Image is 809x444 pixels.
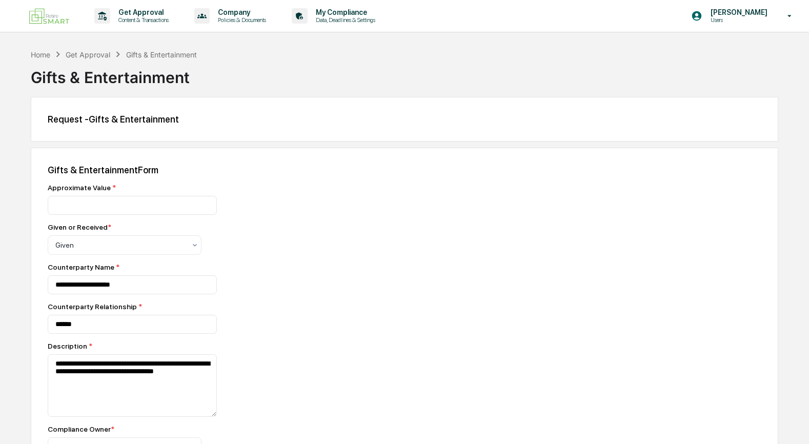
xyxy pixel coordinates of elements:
iframe: Open customer support [776,410,804,438]
p: Get Approval [110,8,174,16]
p: Users [702,16,773,24]
div: Description [48,342,407,350]
p: Content & Transactions [110,16,174,24]
p: Company [210,8,271,16]
div: Counterparty Name [48,263,407,271]
div: Counterparty Relationship [48,302,407,311]
p: My Compliance [308,8,380,16]
div: Gifts & Entertainment [126,50,197,59]
img: logo [25,4,74,28]
div: Compliance Owner [48,425,114,433]
div: Gifts & Entertainment Form [48,165,761,175]
div: Given or Received [48,223,111,231]
div: Request - Gifts & Entertainment [48,114,761,125]
p: Data, Deadlines & Settings [308,16,380,24]
div: Gifts & Entertainment [31,60,778,87]
div: Approximate Value [48,184,407,192]
div: Get Approval [66,50,110,59]
div: Home [31,50,50,59]
p: Policies & Documents [210,16,271,24]
p: [PERSON_NAME] [702,8,773,16]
